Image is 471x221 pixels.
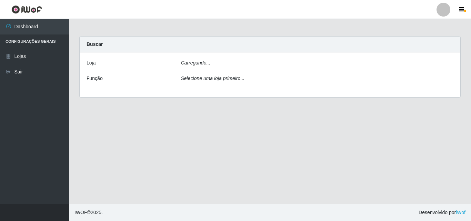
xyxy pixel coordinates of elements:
[74,210,87,215] span: IWOF
[87,75,103,82] label: Função
[87,41,103,47] strong: Buscar
[419,209,465,216] span: Desenvolvido por
[181,76,244,81] i: Selecione uma loja primeiro...
[11,5,42,14] img: CoreUI Logo
[87,59,96,67] label: Loja
[456,210,465,215] a: iWof
[181,60,211,66] i: Carregando...
[74,209,103,216] span: © 2025 .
